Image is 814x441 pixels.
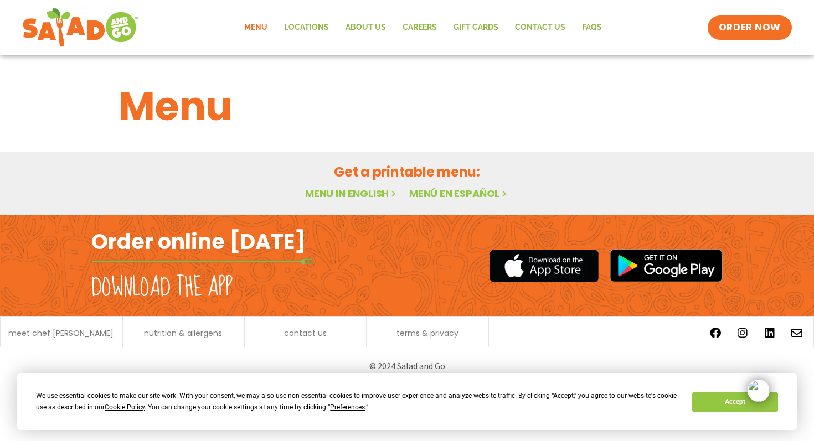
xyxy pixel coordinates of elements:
div: Cookie Consent Prompt [17,373,797,430]
a: Careers [394,15,445,40]
a: Menu in English [305,186,398,200]
img: google_play [610,249,723,282]
a: GIFT CARDS [445,15,507,40]
a: terms & privacy [396,329,458,337]
h1: Menu [119,76,695,136]
p: © 2024 Salad and Go [97,359,717,373]
img: fork [91,258,313,264]
a: Contact Us [507,15,574,40]
span: ORDER NOW [719,21,781,34]
img: appstore [490,248,599,284]
a: About Us [337,15,394,40]
span: Cookie Policy [105,403,145,411]
a: meet chef [PERSON_NAME] [8,329,114,337]
a: Locations [276,15,337,40]
h2: Download the app [91,272,233,303]
a: nutrition & allergens [144,329,222,337]
a: Menu [236,15,276,40]
h2: Order online [DATE] [91,228,306,255]
img: new-SAG-logo-768×292 [22,6,139,50]
h2: Get a printable menu: [119,162,695,181]
div: We use essential cookies to make our site work. With your consent, we may also use non-essential ... [36,390,679,413]
a: contact us [284,329,327,337]
a: FAQs [574,15,610,40]
a: Menú en español [409,186,509,200]
span: Preferences [330,403,365,411]
nav: Menu [236,15,610,40]
a: ORDER NOW [708,15,792,40]
button: Accept [692,392,777,412]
